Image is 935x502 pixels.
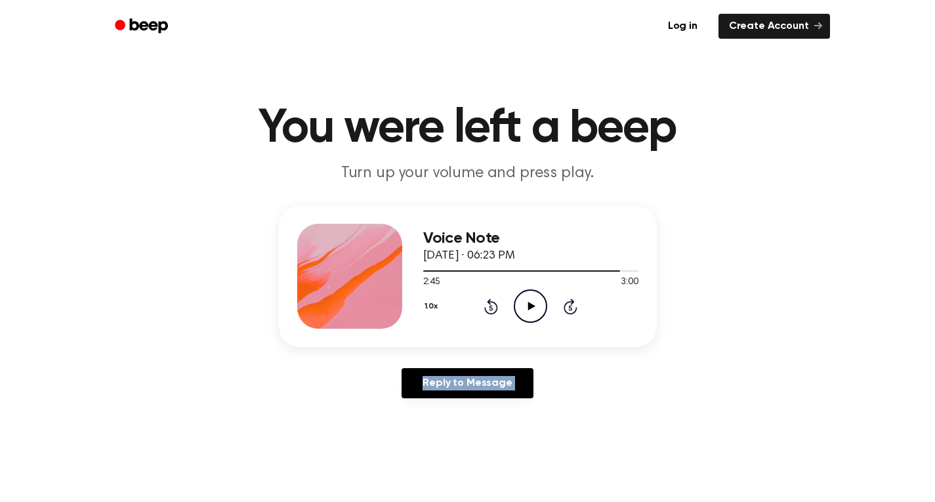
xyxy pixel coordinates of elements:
[132,105,804,152] h1: You were left a beep
[106,14,180,39] a: Beep
[423,250,515,262] span: [DATE] · 06:23 PM
[423,230,638,247] h3: Voice Note
[621,276,638,289] span: 3:00
[402,368,533,398] a: Reply to Message
[423,276,440,289] span: 2:45
[718,14,830,39] a: Create Account
[216,163,720,184] p: Turn up your volume and press play.
[655,11,711,41] a: Log in
[423,295,443,318] button: 1.0x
